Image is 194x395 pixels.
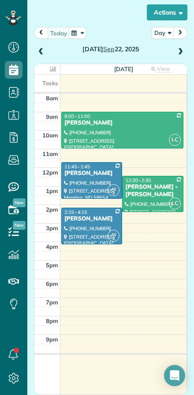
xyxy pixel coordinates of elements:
[111,186,116,191] span: AS
[169,134,181,146] span: LC
[42,150,58,157] span: 11am
[154,65,170,81] span: View week
[64,209,87,215] span: 2:15 - 4:15
[152,27,174,39] button: Day
[169,197,181,209] span: LC
[46,95,58,102] span: 8am
[46,336,58,343] span: 9pm
[64,113,90,119] span: 9:00 - 11:00
[46,299,58,306] span: 7pm
[46,317,58,324] span: 8pm
[42,169,58,176] span: 12pm
[164,365,185,386] div: Open Intercom Messenger
[114,65,133,72] span: [DATE]
[13,198,26,207] span: New
[46,187,58,194] span: 1pm
[103,45,115,53] span: Sep
[64,119,181,127] div: [PERSON_NAME]
[111,232,116,237] span: AS
[173,27,187,39] button: next
[46,243,58,250] span: 4pm
[42,132,58,139] span: 10am
[48,27,70,39] button: today
[42,80,58,87] span: Tasks
[125,183,180,198] div: [PERSON_NAME] - [PERSON_NAME]
[46,206,58,213] span: 2pm
[46,280,58,287] span: 6pm
[108,235,119,243] small: 2
[46,113,58,120] span: 9am
[125,177,151,183] span: 12:30 - 2:30
[147,4,187,20] button: Actions
[64,215,119,223] div: [PERSON_NAME]
[49,46,172,53] h2: [DATE] 22, 2025
[64,163,90,170] span: 11:45 - 1:45
[46,262,58,269] span: 5pm
[64,170,119,177] div: [PERSON_NAME]
[34,27,48,39] button: prev
[46,224,58,232] span: 3pm
[108,189,119,197] small: 2
[13,221,26,230] span: New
